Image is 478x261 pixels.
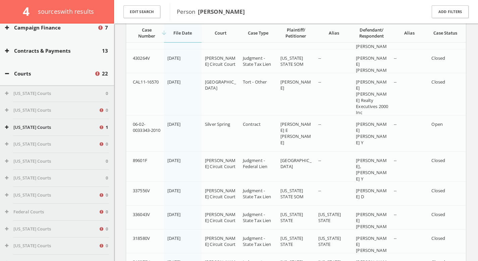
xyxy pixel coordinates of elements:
button: [US_STATE] Courts [5,141,99,148]
button: [US_STATE] Courts [5,243,99,249]
span: Tort - Other [243,79,267,85]
span: [US_STATE] STATE [280,211,303,223]
button: [US_STATE] Courts [5,158,106,165]
button: [US_STATE] Courts [5,90,106,97]
span: Closed [431,235,445,241]
span: 0 [106,175,108,181]
span: Closed [431,55,445,61]
span: 0 [106,107,108,114]
span: 7 [105,24,108,32]
span: [PERSON_NAME] Circuit Court [205,211,235,223]
span: [US_STATE] STATE SOM [280,55,304,67]
span: 0 [106,192,108,199]
span: 336043V [133,211,150,217]
span: Contract [243,121,261,127]
span: -- [394,211,396,217]
button: [US_STATE] Courts [5,124,99,131]
span: [DATE] [167,121,181,127]
button: [US_STATE] Courts [5,226,99,232]
span: -- [394,55,396,61]
span: 4 [23,3,35,19]
span: source s with results [38,7,94,15]
span: 0 [106,158,108,165]
span: [PERSON_NAME] D [356,188,386,200]
span: Judgment - Federal Lien [243,157,268,169]
span: 0 [106,243,108,249]
span: [PERSON_NAME] [PERSON_NAME] [356,211,386,236]
button: Courts [5,70,94,77]
span: 430264V [133,55,150,61]
span: [GEOGRAPHIC_DATA] [280,157,312,169]
span: -- [394,121,396,127]
span: Case Number [138,27,155,39]
span: Closed [431,157,445,163]
b: [PERSON_NAME] [198,8,245,15]
span: Judgment - State Tax Lien [243,211,271,223]
span: -- [394,235,396,241]
span: Plaintiff/ Petitioner [285,27,306,39]
span: Closed [431,211,445,217]
span: 06-02-0033343-2010 [133,121,161,133]
span: 318580V [133,235,150,241]
span: -- [318,79,321,85]
span: Court [215,30,226,36]
span: 0 [106,141,108,148]
i: arrow_downward [161,30,167,36]
button: [US_STATE] Courts [5,175,106,181]
span: Person [177,8,245,15]
span: [PERSON_NAME] Circuit Court [205,235,235,247]
span: 337556V [133,188,150,194]
span: [US_STATE] STATE [318,235,341,247]
span: [US_STATE] STATE [318,211,341,223]
span: Judgment - State Tax Lien [243,55,271,67]
button: Contracts & Payments [5,47,102,55]
span: -- [318,188,321,194]
span: [PERSON_NAME] Circuit Court [205,188,235,200]
span: Case Type [248,30,268,36]
button: [US_STATE] Courts [5,192,99,199]
span: [PERSON_NAME] Circuit Court [205,55,235,67]
span: -- [318,55,321,61]
span: -- [394,79,396,85]
span: Alias [404,30,415,36]
span: Alias [329,30,339,36]
span: [DATE] [167,157,181,163]
span: Judgment - State Tax Lien [243,235,271,247]
span: [DATE] [167,79,181,85]
span: Closed [431,79,445,85]
span: 22 [102,70,108,77]
button: Edit Search [123,5,160,18]
span: 0 [106,90,108,97]
span: [DATE] [167,55,181,61]
span: Case Status [433,30,457,36]
span: File Date [173,30,192,36]
span: [PERSON_NAME] E [PERSON_NAME] [280,121,311,146]
span: [US_STATE] STATE [280,235,303,247]
span: [GEOGRAPHIC_DATA] [205,79,236,91]
span: -- [318,157,321,163]
span: [PERSON_NAME] [PERSON_NAME] Y [356,121,386,146]
span: 13 [102,47,108,55]
span: [US_STATE] STATE SOM [280,188,304,200]
span: 1 [106,124,108,131]
span: [PERSON_NAME] [280,79,311,91]
span: [PERSON_NAME] [PERSON_NAME] [356,55,386,80]
span: [DATE] [167,235,181,241]
span: [PERSON_NAME] [PERSON_NAME] [356,31,386,56]
span: Judgment - State Tax Lien [243,188,271,200]
span: Open [431,121,443,127]
span: 89601F [133,157,147,163]
button: [US_STATE] Courts [5,107,99,114]
span: CAL11-16570 [133,79,159,85]
span: -- [318,121,321,127]
span: 0 [106,209,108,215]
span: Defendant/ Respondent [359,27,384,39]
button: Add Filters [432,5,469,18]
span: [PERSON_NAME], [PERSON_NAME] Y [356,157,386,182]
span: 0 [106,226,108,232]
span: [PERSON_NAME] Circuit Court [205,157,235,169]
span: [PERSON_NAME] [PERSON_NAME] [356,235,386,260]
span: [PERSON_NAME] [PERSON_NAME] Realty Executives 2000 Inc [356,79,388,115]
span: Closed [431,188,445,194]
span: -- [394,157,396,163]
